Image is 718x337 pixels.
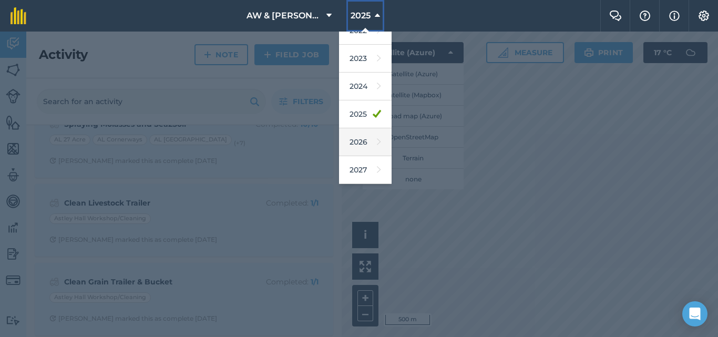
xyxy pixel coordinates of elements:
[698,11,710,21] img: A cog icon
[11,7,26,24] img: fieldmargin Logo
[339,100,392,128] a: 2025
[639,11,651,21] img: A question mark icon
[247,9,322,22] span: AW & [PERSON_NAME] & Son
[609,11,622,21] img: Two speech bubbles overlapping with the left bubble in the forefront
[682,301,707,326] div: Open Intercom Messenger
[339,156,392,184] a: 2027
[351,9,371,22] span: 2025
[339,128,392,156] a: 2026
[669,9,680,22] img: svg+xml;base64,PHN2ZyB4bWxucz0iaHR0cDovL3d3dy53My5vcmcvMjAwMC9zdmciIHdpZHRoPSIxNyIgaGVpZ2h0PSIxNy...
[339,45,392,73] a: 2023
[339,73,392,100] a: 2024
